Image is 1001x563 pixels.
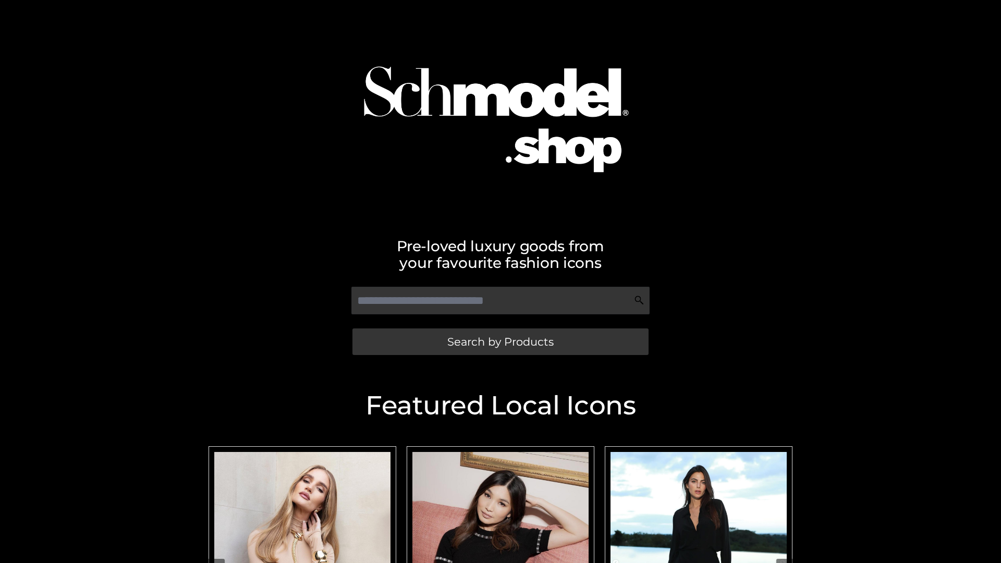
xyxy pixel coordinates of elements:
span: Search by Products [447,336,554,347]
img: Search Icon [634,295,644,305]
h2: Pre-loved luxury goods from your favourite fashion icons [203,238,798,271]
h2: Featured Local Icons​ [203,393,798,419]
a: Search by Products [352,328,649,355]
